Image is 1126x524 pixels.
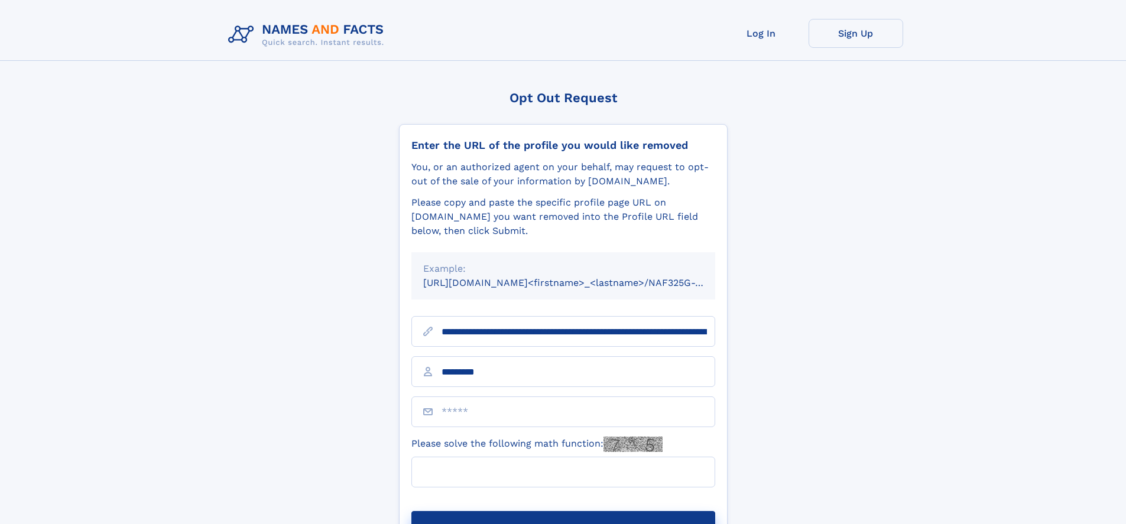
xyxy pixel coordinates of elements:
img: Logo Names and Facts [223,19,394,51]
div: Enter the URL of the profile you would like removed [411,139,715,152]
div: Please copy and paste the specific profile page URL on [DOMAIN_NAME] you want removed into the Pr... [411,196,715,238]
div: You, or an authorized agent on your behalf, may request to opt-out of the sale of your informatio... [411,160,715,188]
a: Log In [714,19,809,48]
div: Opt Out Request [399,90,728,105]
div: Example: [423,262,703,276]
a: Sign Up [809,19,903,48]
label: Please solve the following math function: [411,437,663,452]
small: [URL][DOMAIN_NAME]<firstname>_<lastname>/NAF325G-xxxxxxxx [423,277,738,288]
